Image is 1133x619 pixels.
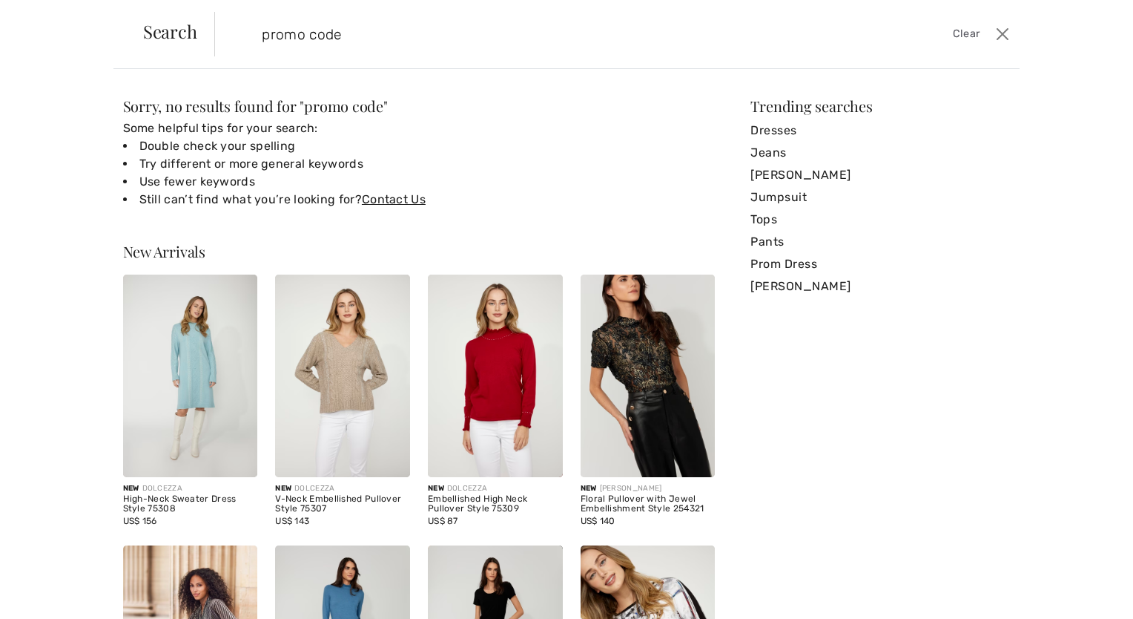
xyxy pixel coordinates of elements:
div: High-Neck Sweater Dress Style 75308 [123,494,258,515]
span: US$ 156 [123,516,157,526]
div: DOLCEZZA [428,483,563,494]
input: TYPE TO SEARCH [251,12,806,56]
div: Embellished High Neck Pullover Style 75309 [428,494,563,515]
li: Double check your spelling [123,137,716,155]
li: Try different or more general keywords [123,155,716,173]
span: Clear [953,26,980,42]
img: V-Neck Embellished Pullover Style 75307. Oatmeal [275,275,410,477]
a: Dresses [750,119,1010,142]
img: High-Neck Sweater Dress Style 75308. Seafoam [123,275,258,477]
div: Trending searches [750,99,1010,114]
span: Chat [33,10,63,24]
a: Jeans [750,142,1010,164]
div: DOLCEZZA [275,483,410,494]
a: [PERSON_NAME] [750,275,1010,298]
span: US$ 87 [428,516,458,526]
span: US$ 140 [581,516,615,526]
a: [PERSON_NAME] [750,164,1010,186]
div: Some helpful tips for your search: [123,119,716,209]
a: Jumpsuit [750,186,1010,209]
img: Embellished High Neck Pullover Style 75309. Red [428,275,563,477]
a: Tops [750,209,1010,231]
div: V-Neck Embellished Pullover Style 75307 [275,494,410,515]
div: Floral Pullover with Jewel Embellishment Style 254321 [581,494,716,515]
div: Sorry, no results found for " " [123,99,716,114]
button: Close [991,22,1014,46]
span: New [428,484,444,493]
span: New [581,484,597,493]
img: Floral Pullover with Jewel Embellishment Style 254321. Copper/Black [581,275,716,477]
span: promo code [304,96,383,116]
li: Still can’t find what you’re looking for? [123,191,716,209]
span: New [275,484,291,493]
a: Pants [750,231,1010,253]
span: New Arrivals [123,241,205,261]
a: Prom Dress [750,253,1010,275]
div: DOLCEZZA [123,483,258,494]
li: Use fewer keywords [123,173,716,191]
span: US$ 143 [275,516,309,526]
div: [PERSON_NAME] [581,483,716,494]
a: Contact Us [362,192,426,206]
span: New [123,484,139,493]
span: Search [143,22,197,40]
